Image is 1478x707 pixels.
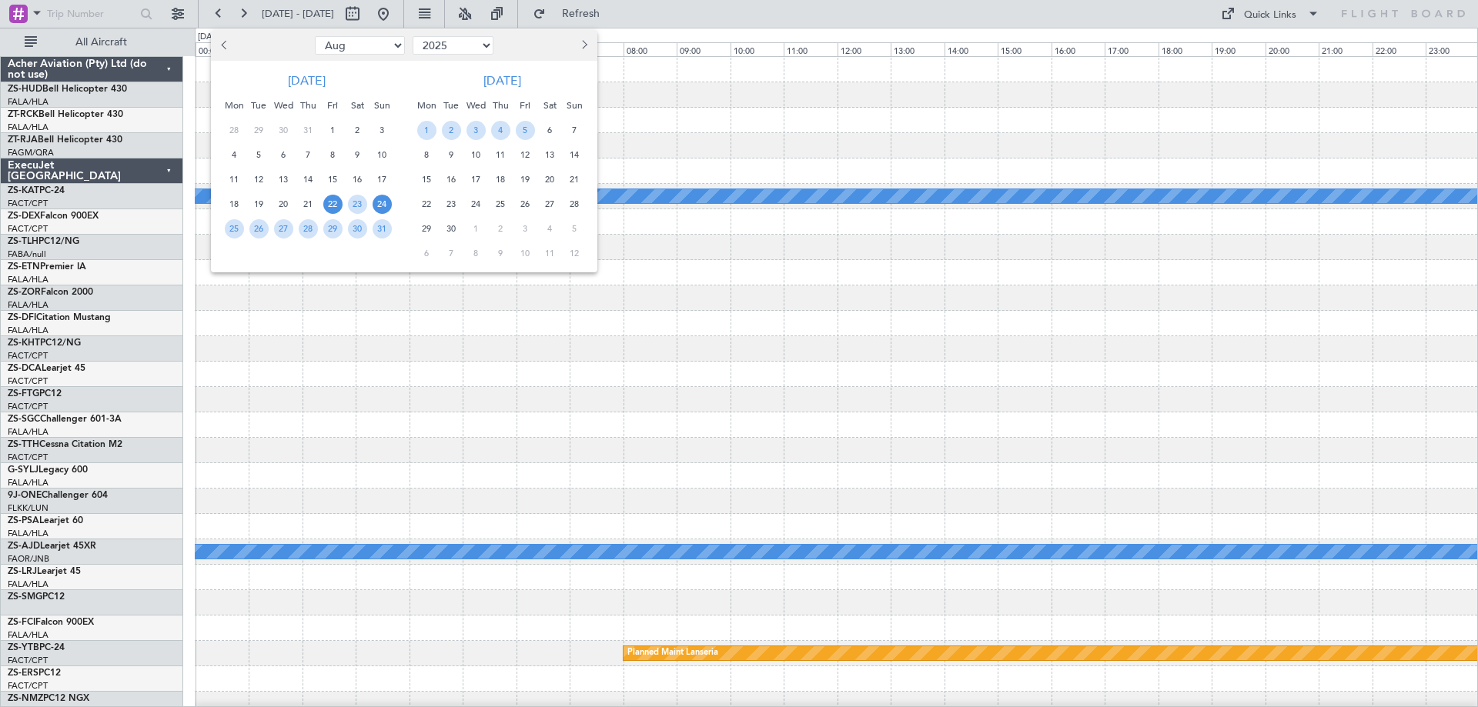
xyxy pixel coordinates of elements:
div: Fri [320,93,345,118]
div: 1-8-2025 [320,118,345,142]
span: 5 [249,145,269,165]
span: 31 [299,121,318,140]
span: 31 [373,219,392,238]
span: 17 [466,170,486,189]
span: 1 [466,219,486,238]
div: 9-9-2025 [439,142,463,167]
span: 15 [417,170,436,189]
div: 18-8-2025 [222,192,246,216]
div: 14-9-2025 [562,142,587,167]
div: 2-9-2025 [439,118,463,142]
span: 6 [417,244,436,263]
div: 28-8-2025 [296,216,320,241]
div: 4-8-2025 [222,142,246,167]
span: 28 [225,121,244,140]
div: 16-9-2025 [439,167,463,192]
div: 24-8-2025 [369,192,394,216]
div: Sun [369,93,394,118]
div: 4-9-2025 [488,118,513,142]
span: 30 [348,219,367,238]
div: Mon [222,93,246,118]
div: 27-8-2025 [271,216,296,241]
div: 3-8-2025 [369,118,394,142]
div: 23-8-2025 [345,192,369,216]
div: 5-9-2025 [513,118,537,142]
div: 5-10-2025 [562,216,587,241]
span: 14 [565,145,584,165]
div: 6-8-2025 [271,142,296,167]
div: 17-9-2025 [463,167,488,192]
div: 9-10-2025 [488,241,513,265]
select: Select year [413,36,493,55]
div: 14-8-2025 [296,167,320,192]
div: Thu [488,93,513,118]
div: 20-8-2025 [271,192,296,216]
div: 21-9-2025 [562,167,587,192]
span: 22 [417,195,436,214]
span: 4 [540,219,560,238]
div: Thu [296,93,320,118]
span: 9 [442,145,461,165]
div: 9-8-2025 [345,142,369,167]
div: 10-9-2025 [463,142,488,167]
div: 13-9-2025 [537,142,562,167]
span: 23 [348,195,367,214]
span: 3 [373,121,392,140]
div: 19-8-2025 [246,192,271,216]
div: 8-8-2025 [320,142,345,167]
div: Tue [439,93,463,118]
div: Tue [246,93,271,118]
span: 29 [323,219,343,238]
span: 10 [373,145,392,165]
span: 30 [274,121,293,140]
span: 14 [299,170,318,189]
span: 18 [225,195,244,214]
div: 8-9-2025 [414,142,439,167]
div: 4-10-2025 [537,216,562,241]
div: Wed [463,93,488,118]
div: 17-8-2025 [369,167,394,192]
div: Sun [562,93,587,118]
span: 2 [491,219,510,238]
div: 8-10-2025 [463,241,488,265]
span: 10 [516,244,535,263]
div: 30-7-2025 [271,118,296,142]
span: 28 [299,219,318,238]
span: 16 [442,170,461,189]
div: Sat [537,93,562,118]
div: Mon [414,93,439,118]
span: 13 [540,145,560,165]
span: 27 [540,195,560,214]
div: 21-8-2025 [296,192,320,216]
span: 8 [323,145,343,165]
span: 22 [323,195,343,214]
div: 3-10-2025 [513,216,537,241]
div: 2-10-2025 [488,216,513,241]
div: Fri [513,93,537,118]
span: 25 [491,195,510,214]
div: 22-9-2025 [414,192,439,216]
span: 2 [442,121,461,140]
span: 28 [565,195,584,214]
span: 7 [442,244,461,263]
div: 2-8-2025 [345,118,369,142]
div: 15-9-2025 [414,167,439,192]
span: 7 [299,145,318,165]
span: 2 [348,121,367,140]
div: 11-8-2025 [222,167,246,192]
div: 12-8-2025 [246,167,271,192]
div: 12-9-2025 [513,142,537,167]
span: 21 [565,170,584,189]
div: 29-8-2025 [320,216,345,241]
span: 21 [299,195,318,214]
div: 6-10-2025 [414,241,439,265]
div: 25-9-2025 [488,192,513,216]
span: 20 [274,195,293,214]
span: 12 [516,145,535,165]
span: 26 [516,195,535,214]
div: 7-8-2025 [296,142,320,167]
div: 5-8-2025 [246,142,271,167]
span: 29 [417,219,436,238]
div: 12-10-2025 [562,241,587,265]
div: 6-9-2025 [537,118,562,142]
